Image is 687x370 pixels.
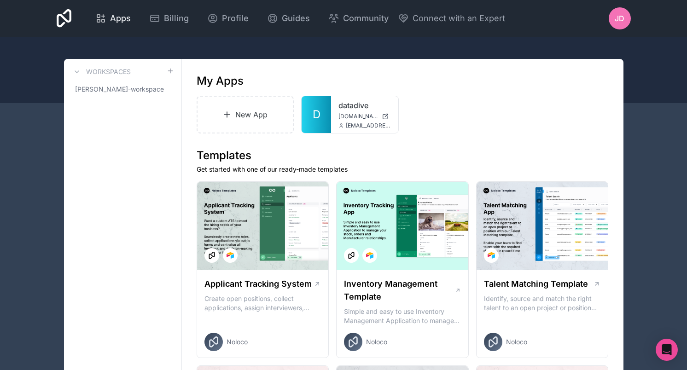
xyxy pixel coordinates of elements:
[656,339,678,361] div: Open Intercom Messenger
[282,12,310,25] span: Guides
[366,337,387,347] span: Noloco
[488,252,495,259] img: Airtable Logo
[484,277,588,290] h1: Talent Matching Template
[86,67,131,76] h3: Workspaces
[142,8,196,29] a: Billing
[227,252,234,259] img: Airtable Logo
[204,277,312,290] h1: Applicant Tracking System
[343,12,389,25] span: Community
[227,337,248,347] span: Noloco
[302,96,331,133] a: D
[197,74,244,88] h1: My Apps
[346,122,391,129] span: [EMAIL_ADDRESS][DOMAIN_NAME]
[197,148,609,163] h1: Templates
[71,81,174,98] a: [PERSON_NAME]-workspace
[71,66,131,77] a: Workspaces
[506,337,527,347] span: Noloco
[398,12,505,25] button: Connect with an Expert
[413,12,505,25] span: Connect with an Expert
[204,294,321,312] p: Create open positions, collect applications, assign interviewers, centralise candidate feedback a...
[338,100,391,111] a: datadive
[200,8,256,29] a: Profile
[260,8,317,29] a: Guides
[615,13,624,24] span: jd
[197,165,609,174] p: Get started with one of our ready-made templates
[344,307,461,325] p: Simple and easy to use Inventory Management Application to manage your stock, orders and Manufact...
[88,8,138,29] a: Apps
[313,107,320,122] span: D
[338,113,391,120] a: [DOMAIN_NAME]
[344,277,454,303] h1: Inventory Management Template
[222,12,249,25] span: Profile
[321,8,396,29] a: Community
[164,12,189,25] span: Billing
[197,96,294,133] a: New App
[484,294,601,312] p: Identify, source and match the right talent to an open project or position with our Talent Matchi...
[338,113,378,120] span: [DOMAIN_NAME]
[366,252,373,259] img: Airtable Logo
[75,85,164,94] span: [PERSON_NAME]-workspace
[110,12,131,25] span: Apps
